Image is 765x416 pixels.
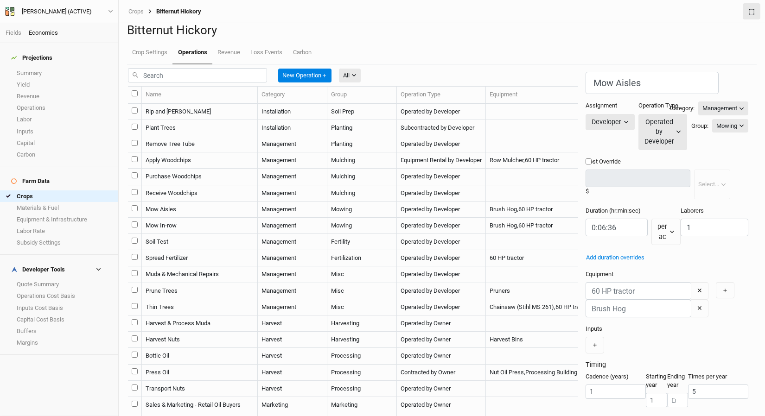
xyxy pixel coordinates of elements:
td: Operated by Owner [397,397,486,413]
button: Mowing [712,119,748,133]
input: Times [688,384,748,399]
div: Management [702,104,737,113]
button: ＋ [586,337,604,353]
label: Duration (hr:min:sec) [586,207,641,215]
input: select this item [132,401,138,407]
div: All [343,71,350,80]
td: Harvesting [327,332,397,348]
td: Bottle Oil [142,348,258,364]
td: Misc [327,283,397,299]
span: Row Mulcher,60 HP tractor [490,157,559,164]
td: Apply Woodchips [142,152,258,169]
label: Cost Override [586,158,730,166]
td: Fertilization [327,250,397,266]
td: Harvest Nuts [142,332,258,348]
div: Bitternut Hickory [144,8,201,15]
button: Operated by Developer [638,114,687,150]
div: Economics [29,29,58,37]
input: Cost Override [586,158,592,164]
label: $ [586,187,589,195]
label: Assignment [586,101,617,110]
h3: Timing [586,361,748,369]
button: ✕ [691,300,708,317]
td: Mow Aisles [142,202,258,218]
input: select this item [132,205,138,211]
td: Operated by Developer [397,218,486,234]
label: Operation Type [638,101,678,110]
td: Mulching [327,169,397,185]
div: Projections [11,54,52,62]
input: select this item [132,189,138,195]
label: Times per year [688,372,727,381]
td: Sales & Marketing - Retail Oil Buyers [142,397,258,413]
td: Management [258,266,327,283]
th: Equipment [486,87,594,103]
a: Crop Settings [127,41,172,63]
input: select this item [132,254,138,260]
td: Operated by Developer [397,136,486,152]
td: Planting [327,120,397,136]
td: Management [258,136,327,152]
a: Loss Events [245,41,287,63]
button: Developer [586,114,634,130]
td: Operated by Developer [397,104,486,120]
input: select this item [132,352,138,358]
td: Harvest [258,365,327,381]
label: Laborers [681,207,704,215]
th: Group [327,87,397,103]
td: Operated by Developer [397,266,486,283]
button: Add duration overrides [586,252,645,263]
td: Soil Prep [327,104,397,120]
td: Management [258,218,327,234]
button: ＋ [716,282,734,298]
input: 60 HP tractor [586,282,691,300]
span: Harvest Bins [490,336,523,343]
div: [PERSON_NAME] (ACTIVE) [22,7,92,16]
td: Management [258,169,327,185]
input: select this item [132,368,138,374]
input: select this item [132,221,138,227]
td: Equipment Rental by Developer [397,152,486,169]
button: New Operation＋ [278,69,331,82]
label: Starting year [646,372,667,389]
td: Marketing [258,397,327,413]
td: Operated by Developer [397,299,486,315]
td: Transport Nuts [142,381,258,397]
td: Harvest [258,332,327,348]
div: Operated by Developer [644,117,674,147]
span: Brush Hog,60 HP tractor [490,222,553,229]
input: select this item [132,335,138,341]
td: Operated by Developer [397,185,486,202]
th: Name [142,87,258,103]
input: Brush Hog [586,300,691,317]
div: Developer Tools [11,266,65,273]
td: Management [258,234,327,250]
td: Misc [327,266,397,283]
input: select this item [132,303,138,309]
td: Management [258,152,327,169]
button: per ac [651,219,680,245]
th: Category [258,87,327,103]
td: Harvest & Process Muda [142,315,258,332]
label: Equipment [586,270,613,278]
td: Harvest [258,381,327,397]
td: Thin Trees [142,299,258,315]
label: Ending year [667,372,688,389]
td: Press Oil [142,365,258,381]
span: Pruners [490,287,510,294]
td: Management [258,185,327,202]
div: Warehime (ACTIVE) [22,7,92,16]
a: Crops [128,8,144,15]
input: select all items [132,90,138,96]
td: Soil Test [142,234,258,250]
td: Muda & Mechanical Repairs [142,266,258,283]
td: Operated by Owner [397,348,486,364]
input: Search [128,68,267,82]
td: Contracted by Owner [397,365,486,381]
input: Cadence [586,384,646,399]
td: Installation [258,104,327,120]
button: [PERSON_NAME] (ACTIVE) [5,6,114,17]
td: Subcontracted by Developer [397,120,486,136]
button: ✕ [691,282,708,300]
h4: Developer Tools [6,260,113,279]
